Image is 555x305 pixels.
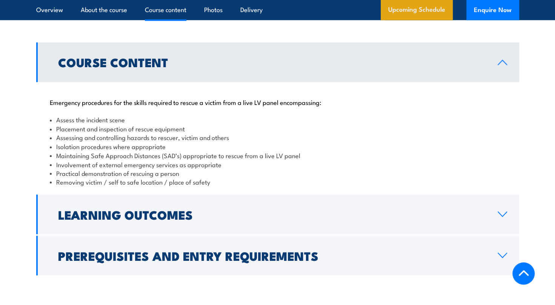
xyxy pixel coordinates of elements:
a: Learning Outcomes [36,194,519,234]
li: Assess the incident scene [50,115,506,124]
li: Removing victim / self to safe location / place of safety [50,177,506,186]
li: Involvement of external emergency services as appropriate [50,160,506,168]
h2: Prerequisites and Entry Requirements [58,250,486,260]
a: Prerequisites and Entry Requirements [36,236,519,275]
li: Practical demonstration of rescuing a person [50,168,506,177]
h2: Learning Outcomes [58,209,486,219]
h2: Course Content [58,57,486,67]
a: Course Content [36,42,519,82]
p: Emergency procedures for the skills required to rescue a victim from a live LV panel encompassing: [50,98,506,106]
li: Isolation procedures where appropriate [50,142,506,151]
li: Placement and inspection of rescue equipment [50,124,506,133]
li: Maintaining Safe Approach Distances (SAD’s) appropriate to rescue from a live LV panel [50,151,506,159]
li: Assessing and controlling hazards to rescuer, victim and others [50,133,506,142]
